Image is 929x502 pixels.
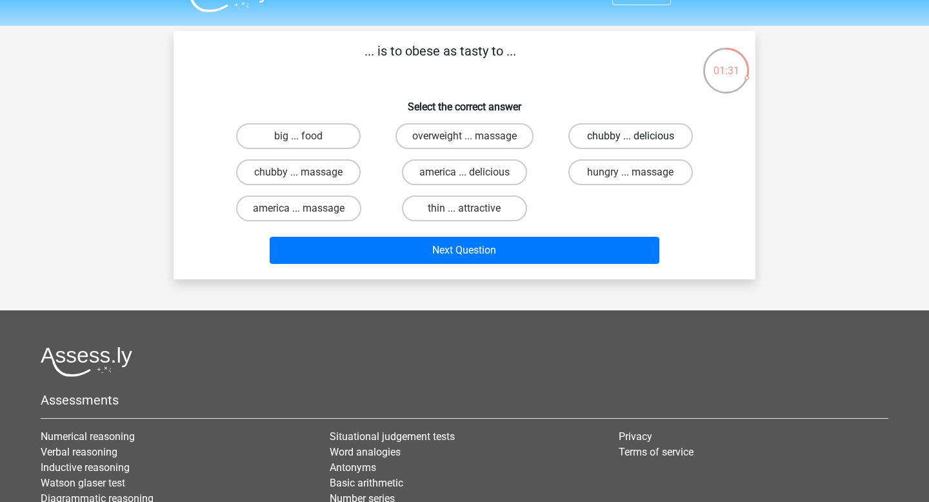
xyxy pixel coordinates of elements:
[270,237,660,264] button: Next Question
[41,477,125,489] a: Watson glaser test
[330,446,401,458] a: Word analogies
[41,346,132,377] img: Assessly logo
[41,461,130,474] a: Inductive reasoning
[619,430,652,443] a: Privacy
[330,477,403,489] a: Basic arithmetic
[402,159,526,185] label: america ... delicious
[41,446,117,458] a: Verbal reasoning
[41,392,888,408] h5: Assessments
[619,446,694,458] a: Terms of service
[568,159,693,185] label: hungry ... massage
[402,196,526,221] label: thin ... attractive
[568,123,693,149] label: chubby ... delicious
[41,430,135,443] a: Numerical reasoning
[702,46,750,79] div: 01:31
[236,159,361,185] label: chubby ... massage
[330,430,455,443] a: Situational judgement tests
[236,123,361,149] label: big ... food
[236,196,361,221] label: america ... massage
[330,461,376,474] a: Antonyms
[194,90,735,113] h6: Select the correct answer
[194,41,686,80] p: ... is to obese as tasty to ...
[395,123,534,149] label: overweight ... massage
